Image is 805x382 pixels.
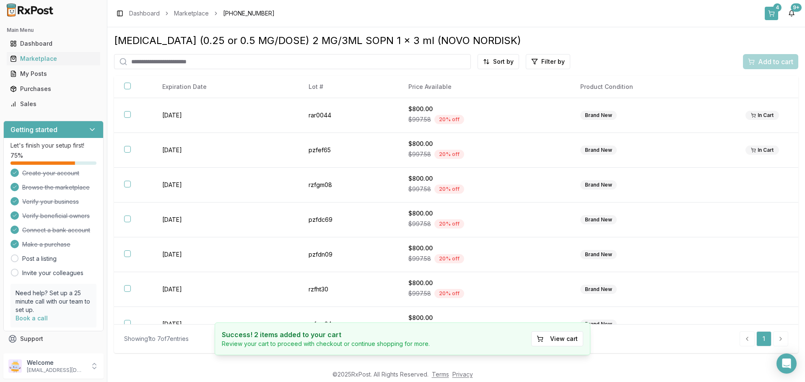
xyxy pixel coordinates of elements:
[408,150,431,159] span: $997.58
[222,340,430,348] p: Review your cart to proceed with checkout or continue shopping for more.
[580,111,617,120] div: Brand New
[408,115,431,124] span: $997.58
[434,289,464,298] div: 20 % off
[791,3,802,12] div: 9+
[299,237,398,272] td: pzfdn09
[408,314,560,322] div: $800.00
[27,359,85,367] p: Welcome
[740,331,788,346] nav: pagination
[299,272,398,307] td: rzfht30
[7,36,100,51] a: Dashboard
[20,350,49,358] span: Feedback
[10,100,97,108] div: Sales
[408,209,560,218] div: $800.00
[580,285,617,294] div: Brand New
[756,331,771,346] a: 1
[3,3,57,17] img: RxPost Logo
[785,7,798,20] button: 9+
[299,307,398,342] td: rzfgm34
[432,371,449,378] a: Terms
[16,314,48,322] a: Book a call
[299,98,398,133] td: rar0044
[152,98,299,133] td: [DATE]
[3,97,104,111] button: Sales
[3,346,104,361] button: Feedback
[434,219,464,229] div: 20 % off
[434,115,464,124] div: 20 % off
[22,183,90,192] span: Browse the marketplace
[222,330,430,340] h4: Success! 2 items added to your cart
[408,255,431,263] span: $997.58
[10,39,97,48] div: Dashboard
[580,146,617,155] div: Brand New
[7,51,100,66] a: Marketplace
[493,57,514,66] span: Sort by
[22,255,57,263] a: Post a listing
[22,269,83,277] a: Invite your colleagues
[152,133,299,168] td: [DATE]
[7,66,100,81] a: My Posts
[10,125,57,135] h3: Getting started
[299,76,398,98] th: Lot #
[408,174,560,183] div: $800.00
[580,180,617,190] div: Brand New
[152,168,299,203] td: [DATE]
[152,203,299,237] td: [DATE]
[765,7,778,20] button: 4
[773,3,782,12] div: 4
[152,307,299,342] td: [DATE]
[570,76,735,98] th: Product Condition
[408,279,560,287] div: $800.00
[174,9,209,18] a: Marketplace
[408,140,560,148] div: $800.00
[478,54,519,69] button: Sort by
[452,371,473,378] a: Privacy
[408,289,431,298] span: $997.58
[434,254,464,263] div: 20 % off
[129,9,275,18] nav: breadcrumb
[580,250,617,259] div: Brand New
[580,320,617,329] div: Brand New
[22,169,79,177] span: Create your account
[27,367,85,374] p: [EMAIL_ADDRESS][DOMAIN_NAME]
[7,81,100,96] a: Purchases
[299,133,398,168] td: pzfef65
[3,52,104,65] button: Marketplace
[299,168,398,203] td: rzfgm08
[114,34,798,47] div: [MEDICAL_DATA] (0.25 or 0.5 MG/DOSE) 2 MG/3ML SOPN 1 x 3 ml (NOVO NORDISK)
[408,105,560,113] div: $800.00
[745,146,779,155] div: In Cart
[223,9,275,18] span: [PHONE_NUMBER]
[408,220,431,228] span: $997.58
[3,82,104,96] button: Purchases
[541,57,565,66] span: Filter by
[10,141,96,150] p: Let's finish your setup first!
[434,185,464,194] div: 20 % off
[299,203,398,237] td: pzfdc69
[10,70,97,78] div: My Posts
[152,76,299,98] th: Expiration Date
[776,353,797,374] div: Open Intercom Messenger
[22,212,90,220] span: Verify beneficial owners
[10,55,97,63] div: Marketplace
[124,335,189,343] div: Showing 1 to 7 of 7 entries
[3,67,104,81] button: My Posts
[3,331,104,346] button: Support
[526,54,570,69] button: Filter by
[16,289,91,314] p: Need help? Set up a 25 minute call with our team to set up.
[580,215,617,224] div: Brand New
[7,27,100,34] h2: Main Menu
[129,9,160,18] a: Dashboard
[745,111,779,120] div: In Cart
[408,185,431,193] span: $997.58
[8,359,22,373] img: User avatar
[22,240,70,249] span: Make a purchase
[398,76,570,98] th: Price Available
[408,244,560,252] div: $800.00
[22,197,79,206] span: Verify your business
[152,272,299,307] td: [DATE]
[7,96,100,112] a: Sales
[3,37,104,50] button: Dashboard
[10,151,23,160] span: 75 %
